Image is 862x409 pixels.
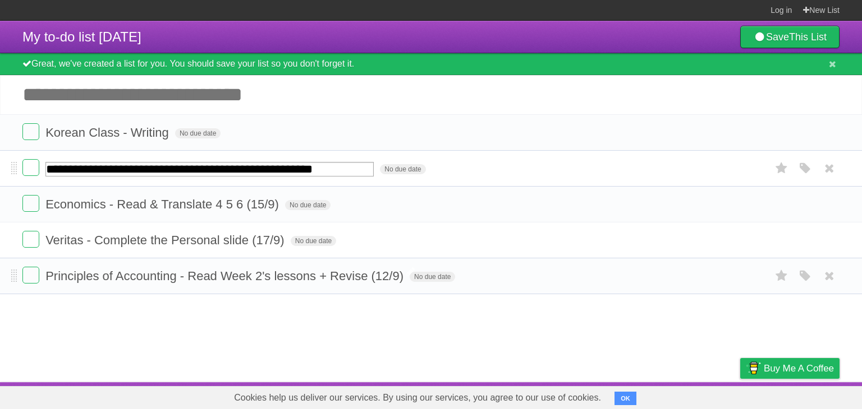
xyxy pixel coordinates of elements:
label: Done [22,267,39,283]
label: Star task [771,159,792,178]
b: This List [789,31,827,43]
a: Privacy [726,385,755,406]
span: No due date [380,164,425,174]
span: Korean Class - Writing [45,126,172,140]
span: Principles of Accounting - Read Week 2's lessons + Revise (12/9) [45,269,406,283]
a: SaveThis List [740,26,840,48]
span: Economics - Read & Translate 4 5 6 (15/9) [45,197,282,211]
span: No due date [291,236,336,246]
span: Buy me a coffee [764,359,834,378]
span: No due date [285,200,331,210]
label: Done [22,159,39,176]
label: Star task [771,267,792,285]
span: No due date [410,272,455,282]
a: Terms [687,385,712,406]
label: Done [22,123,39,140]
button: OK [615,392,636,405]
img: Buy me a coffee [746,359,761,378]
a: Developers [628,385,673,406]
span: My to-do list [DATE] [22,29,141,44]
span: Cookies help us deliver our services. By using our services, you agree to our use of cookies. [223,387,612,409]
span: Veritas - Complete the Personal slide (17/9) [45,233,287,247]
label: Done [22,195,39,212]
a: Suggest a feature [769,385,840,406]
label: Done [22,231,39,248]
a: About [591,385,615,406]
span: No due date [175,128,221,138]
a: Buy me a coffee [740,358,840,379]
